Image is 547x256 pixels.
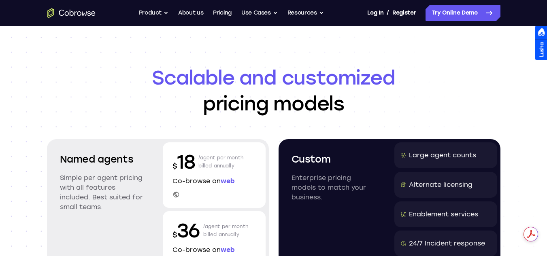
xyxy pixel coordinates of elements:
a: Pricing [213,5,232,21]
a: Log In [367,5,383,21]
button: Use Cases [241,5,278,21]
a: Go to the home page [47,8,96,18]
a: Register [392,5,416,21]
div: 24/7 Incident response [409,239,485,248]
p: 18 [172,149,195,175]
div: Enablement services [409,209,478,219]
h2: Custom [292,152,375,167]
span: $ [172,231,177,239]
h1: pricing models [47,65,500,116]
p: /agent per month billed annually [203,218,249,243]
div: Alternate licensing [409,180,473,190]
a: About us [178,5,203,21]
h2: Named agents [60,152,143,167]
p: 36 [172,218,200,243]
button: Resources [287,5,324,21]
p: Enterprise pricing models to match your business. [292,173,375,202]
span: / [387,8,389,18]
p: Simple per agent pricing with all features included. Best suited for small teams. [60,173,143,212]
p: Co-browse on [172,176,256,186]
span: web [221,246,235,254]
span: $ [172,162,177,171]
p: /agent per month billed annually [198,149,244,175]
span: Scalable and customized [47,65,500,91]
button: Product [139,5,169,21]
div: Large agent counts [409,150,476,160]
span: web [221,177,235,185]
a: Try Online Demo [426,5,500,21]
